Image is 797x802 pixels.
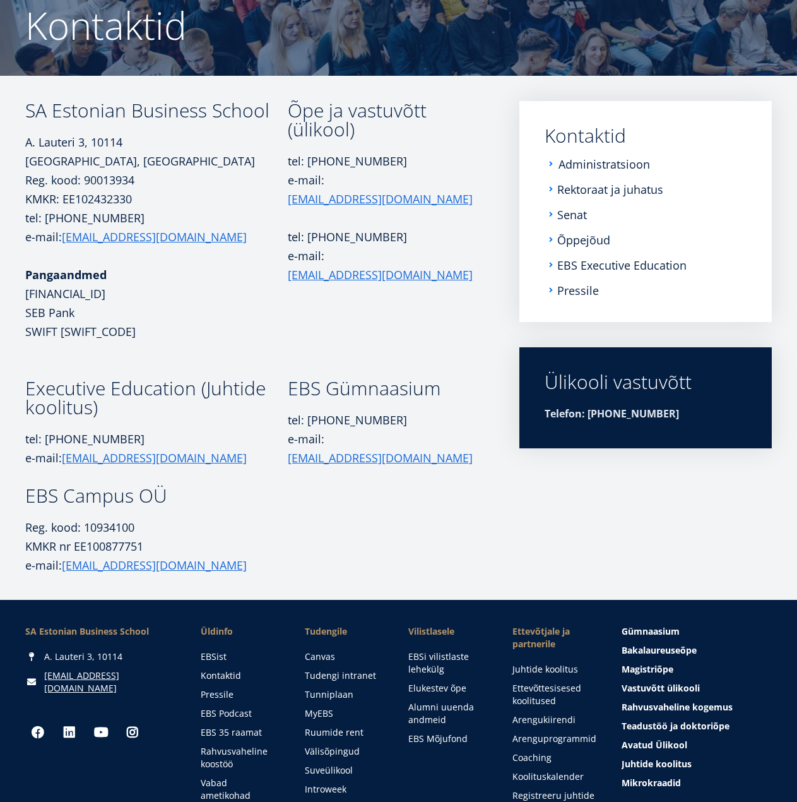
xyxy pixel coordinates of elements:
a: EBS Podcast [201,707,280,720]
a: Instagram [120,720,145,745]
a: [EMAIL_ADDRESS][DOMAIN_NAME] [62,556,247,575]
a: Tudengile [305,625,384,638]
strong: Pangaandmed [25,267,107,282]
span: Üldinfo [201,625,280,638]
h3: EBS Campus OÜ [25,486,288,505]
p: e-mail: [288,246,483,284]
a: Facebook [25,720,50,745]
span: Ettevõtjale ja partnerile [512,625,596,650]
p: tel: [PHONE_NUMBER] [288,227,483,246]
h3: SA Estonian Business School [25,101,288,120]
a: Avatud Ülikool [622,739,772,751]
a: EBSi vilistlaste lehekülg [408,650,487,676]
a: Rahvusvaheline kogemus [622,701,772,714]
a: [EMAIL_ADDRESS][DOMAIN_NAME] [288,448,473,467]
span: Teadustöö ja doktoriõpe [622,720,729,732]
p: tel: [PHONE_NUMBER] e-mail: [288,152,483,208]
span: Juhtide koolitus [622,758,692,770]
a: Ruumide rent [305,726,384,739]
a: [EMAIL_ADDRESS][DOMAIN_NAME] [44,669,175,695]
a: Koolituskalender [512,770,596,783]
a: Linkedin [57,720,82,745]
a: Coaching [512,751,596,764]
p: Reg. kood: 10934100 [25,518,288,537]
span: Gümnaasium [622,625,680,637]
h3: EBS Gümnaasium [288,379,483,398]
a: Juhtide koolitus [512,663,596,676]
a: [EMAIL_ADDRESS][DOMAIN_NAME] [288,265,473,284]
div: Ülikooli vastuvõtt [545,373,747,392]
a: Suveülikool [305,764,384,777]
a: Vastuvõtt ülikooli [622,682,772,695]
p: KMKR: EE102432330 [25,189,288,208]
a: Canvas [305,650,384,663]
a: MyEBS [305,707,384,720]
a: Kontaktid [201,669,280,682]
a: Alumni uuenda andmeid [408,701,487,726]
p: tel: [PHONE_NUMBER] e-mail: [25,208,288,246]
a: [EMAIL_ADDRESS][DOMAIN_NAME] [288,189,473,208]
a: Magistriõpe [622,663,772,676]
a: Rektoraat ja juhatus [557,183,663,196]
a: EBS Executive Education [557,259,687,272]
a: Rahvusvaheline koostöö [201,745,280,770]
p: tel: [PHONE_NUMBER] e-mail: [25,429,288,467]
a: Välisõpingud [305,745,384,758]
a: Arengukiirendi [512,714,596,726]
span: Bakalaureuseõpe [622,644,697,656]
h3: Executive Education (Juhtide koolitus) [25,379,288,417]
h3: Õpe ja vastuvõtt (ülikool) [288,101,483,139]
a: Vabad ametikohad [201,777,280,802]
strong: Telefon: [PHONE_NUMBER] [545,407,679,421]
a: Tunniplaan [305,688,384,701]
a: EBS 35 raamat [201,726,280,739]
a: Introweek [305,783,384,796]
a: Senat [557,208,587,221]
a: Youtube [88,720,114,745]
a: EBSist [201,650,280,663]
span: Avatud Ülikool [622,739,687,751]
p: A. Lauteri 3, 10114 [GEOGRAPHIC_DATA], [GEOGRAPHIC_DATA] Reg. kood: 90013934 [25,133,288,189]
a: [EMAIL_ADDRESS][DOMAIN_NAME] [62,448,247,467]
a: Mikrokraadid [622,777,772,789]
a: Administratsioon [558,158,650,171]
a: Gümnaasium [622,625,772,638]
a: Bakalaureuseõpe [622,644,772,657]
a: Teadustöö ja doktoriõpe [622,720,772,733]
a: Kontaktid [545,126,747,145]
span: Magistriõpe [622,663,673,675]
a: Arenguprogrammid [512,733,596,745]
div: SA Estonian Business School [25,625,175,638]
a: Elukestev õpe [408,682,487,695]
a: EBS Mõjufond [408,733,487,745]
a: Ettevõttesisesed koolitused [512,682,596,707]
span: Vilistlasele [408,625,487,638]
a: Pressile [201,688,280,701]
a: Juhtide koolitus [622,758,772,770]
p: tel: [PHONE_NUMBER] e-mail: [288,410,483,467]
p: KMKR nr EE100877751 [25,537,288,556]
a: Pressile [557,284,599,297]
a: Õppejõud [557,234,610,246]
span: Mikrokraadid [622,777,681,789]
span: Vastuvõtt ülikooli [622,682,700,694]
a: [EMAIL_ADDRESS][DOMAIN_NAME] [62,227,247,246]
span: Rahvusvaheline kogemus [622,701,733,713]
div: A. Lauteri 3, 10114 [25,650,175,663]
p: [FINANCIAL_ID] SEB Pank SWIFT [SWIFT_CODE] [25,265,288,341]
p: e-mail: [25,556,288,575]
a: Tudengi intranet [305,669,384,682]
